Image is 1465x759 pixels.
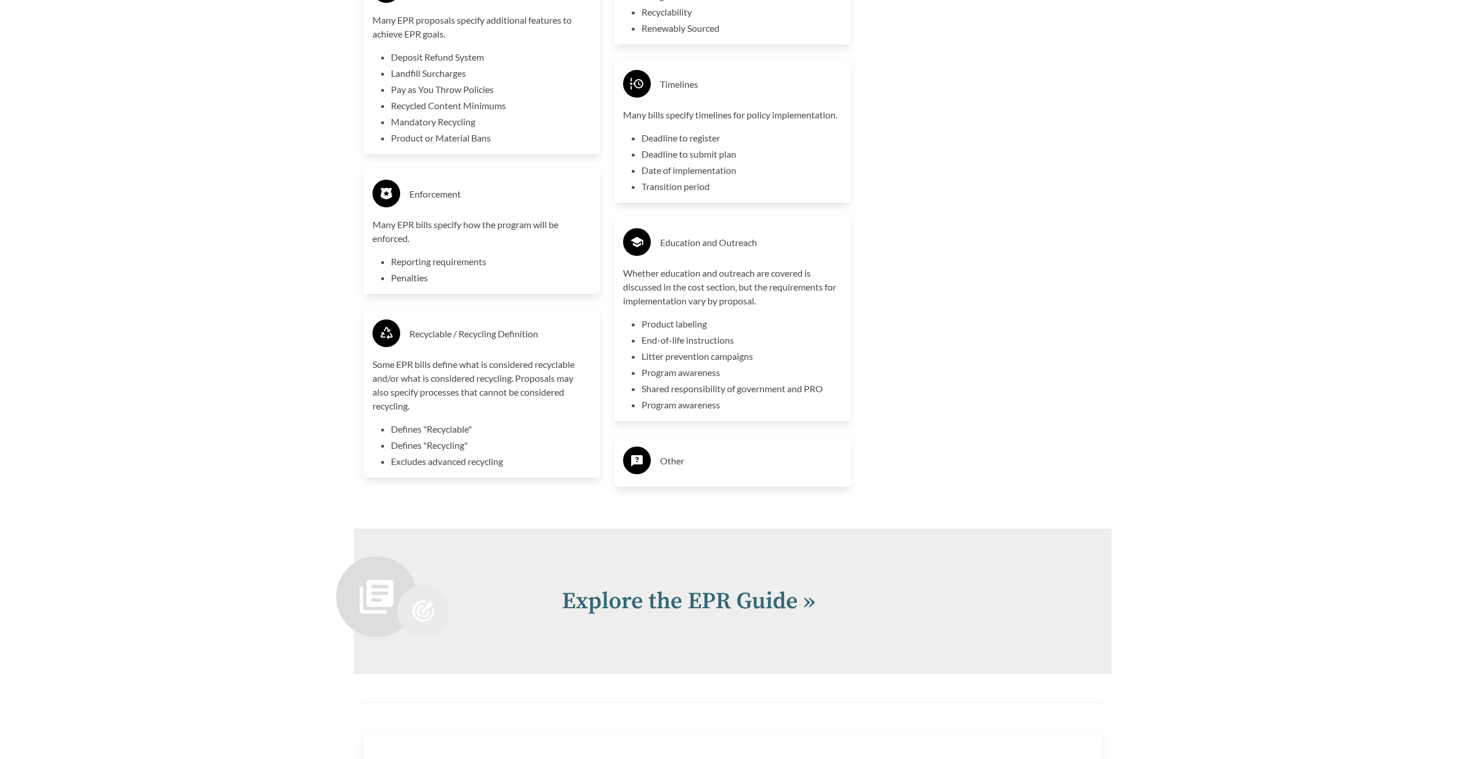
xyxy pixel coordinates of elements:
[642,21,842,35] li: Renewably Sourced
[642,333,842,347] li: End-of-life instructions
[642,147,842,161] li: Deadline to submit plan
[660,233,842,252] h3: Education and Outreach
[642,382,842,396] li: Shared responsibility of government and PRO
[642,317,842,331] li: Product labeling
[391,455,591,468] li: Excludes advanced recycling
[660,452,842,470] h3: Other
[642,180,842,194] li: Transition period
[372,13,591,41] p: Many EPR proposals specify additional features to achieve EPR goals.
[642,349,842,363] li: Litter prevention campaigns
[623,266,842,308] p: Whether education and outreach are covered is discussed in the cost section, but the requirements...
[391,83,591,96] li: Pay as You Throw Policies
[409,325,591,343] h3: Recyclable / Recycling Definition
[391,99,591,113] li: Recycled Content Minimums
[642,163,842,177] li: Date of implementation
[642,131,842,145] li: Deadline to register
[372,218,591,245] p: Many EPR bills specify how the program will be enforced.
[372,358,591,413] p: Some EPR bills define what is considered recyclable and/or what is considered recycling. Proposal...
[391,131,591,145] li: Product or Material Bans
[391,255,591,269] li: Reporting requirements
[642,398,842,412] li: Program awareness
[391,115,591,129] li: Mandatory Recycling
[409,185,591,203] h3: Enforcement
[391,438,591,452] li: Defines "Recycling"
[391,271,591,285] li: Penalties
[660,75,842,94] h3: Timelines
[391,66,591,80] li: Landfill Surcharges
[391,50,591,64] li: Deposit Refund System
[642,366,842,380] li: Program awareness
[562,587,815,616] a: Explore the EPR Guide »
[391,422,591,436] li: Defines "Recyclable"
[623,108,842,122] p: Many bills specify timelines for policy implementation.
[642,5,842,19] li: Recyclability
